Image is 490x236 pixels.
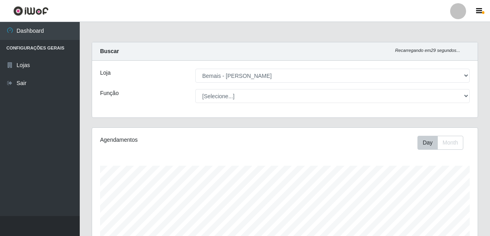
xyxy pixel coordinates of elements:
[417,136,470,150] div: Toolbar with button groups
[13,6,49,16] img: CoreUI Logo
[417,136,438,150] button: Day
[100,89,119,97] label: Função
[100,69,110,77] label: Loja
[100,48,119,54] strong: Buscar
[417,136,463,150] div: First group
[100,136,247,144] div: Agendamentos
[395,48,460,53] i: Recarregando em 29 segundos...
[437,136,463,150] button: Month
